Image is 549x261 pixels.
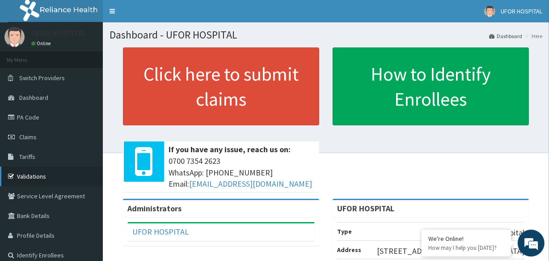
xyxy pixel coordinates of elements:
[19,133,37,141] span: Claims
[337,227,352,235] b: Type
[428,244,504,252] p: How may I help you today?
[501,7,542,15] span: UFOR HOSPITAL
[132,227,189,237] a: UFOR HOSPITAL
[31,29,87,37] p: UFOR HOSPITAL
[484,6,495,17] img: User Image
[169,155,315,190] span: 0700 7354 2623 WhatsApp: [PHONE_NUMBER] Email:
[337,246,361,254] b: Address
[127,203,182,214] b: Administrators
[19,153,35,161] span: Tariffs
[110,29,542,41] h1: Dashboard - UFOR HOSPITAL
[428,235,504,243] div: We're Online!
[489,32,522,40] a: Dashboard
[523,32,542,40] li: Here
[337,203,394,214] strong: UFOR HOSPITAL
[496,227,524,239] p: Hospital
[377,245,524,257] p: [STREET_ADDRESS], [GEOGRAPHIC_DATA]
[19,94,48,102] span: Dashboard
[123,47,319,125] a: Click here to submit claims
[189,179,312,189] a: [EMAIL_ADDRESS][DOMAIN_NAME]
[333,47,529,125] a: How to Identify Enrollees
[19,74,65,82] span: Switch Providers
[169,144,291,154] b: If you have any issue, reach us on:
[31,40,53,47] a: Online
[4,27,25,47] img: User Image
